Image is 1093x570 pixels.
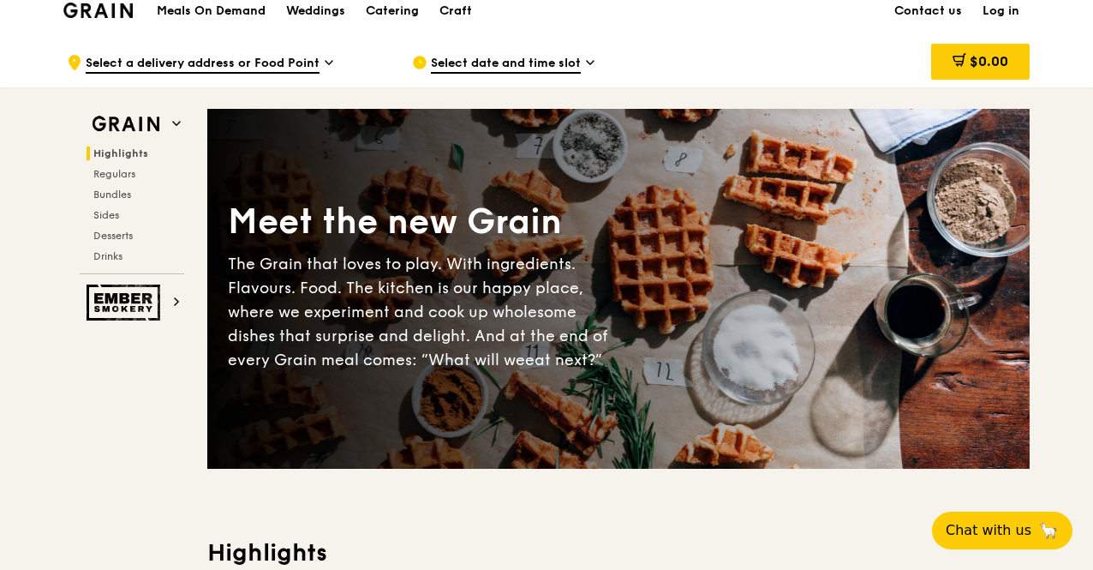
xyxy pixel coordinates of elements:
[93,209,119,221] span: Sides
[525,351,602,369] span: eat next?”
[228,252,618,372] div: The Grain that loves to play. With ingredients. Flavours. Food. The kitchen is our happy place, w...
[207,537,1030,568] h3: Highlights
[93,168,135,180] span: Regulars
[93,189,131,201] span: Bundles
[1038,520,1059,541] span: 🦙
[87,109,165,140] img: Grain web logo
[932,512,1072,549] button: Chat with us🦙
[93,230,133,242] span: Desserts
[87,285,165,321] img: Ember Smokery web logo
[970,53,1008,69] span: $0.00
[431,55,581,74] span: Select date and time slot
[946,520,1031,541] span: Chat with us
[93,250,122,262] span: Drinks
[228,199,618,245] div: Meet the new Grain
[93,147,148,159] span: Highlights
[63,3,133,18] img: Grain
[86,55,320,74] span: Select a delivery address or Food Point
[157,3,266,20] h1: Meals On Demand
